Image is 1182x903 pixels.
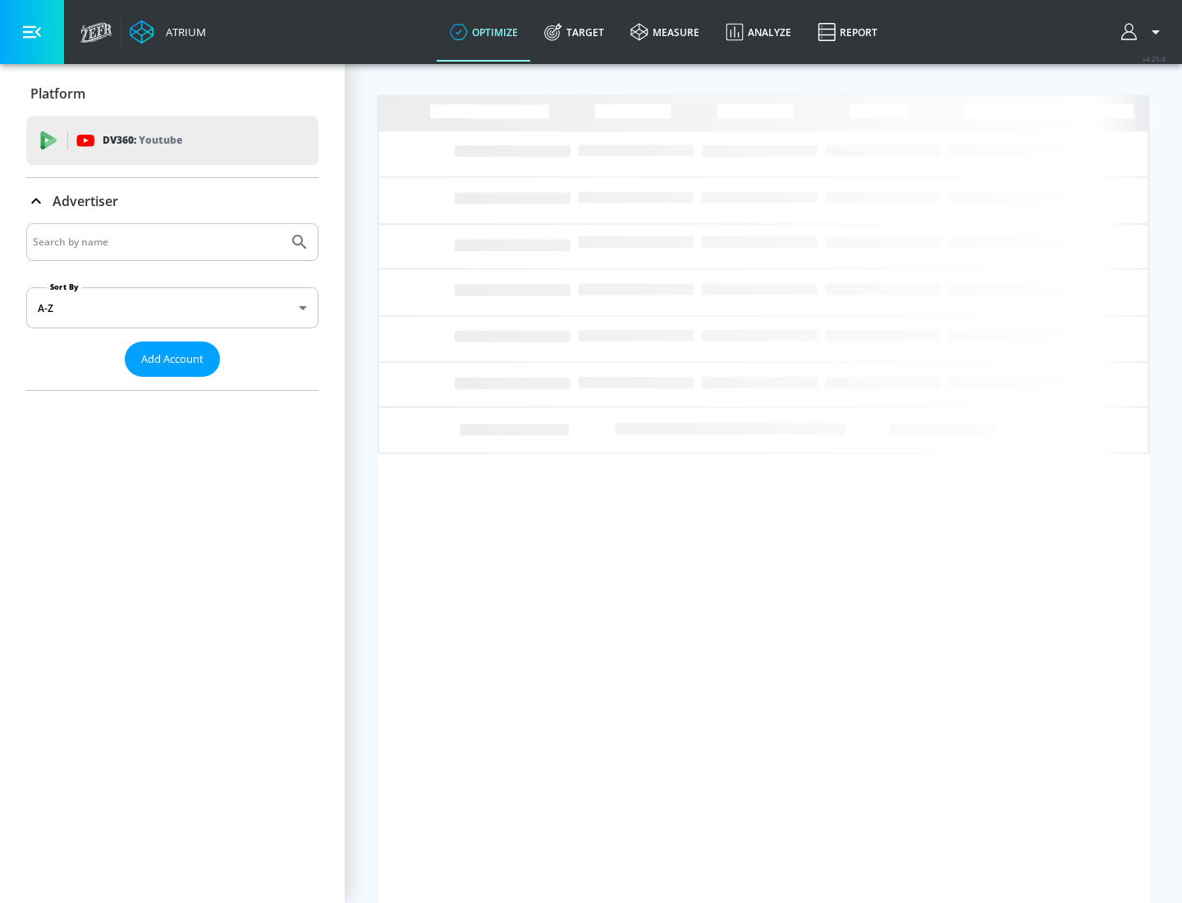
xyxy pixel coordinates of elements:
a: Report [804,2,891,62]
nav: list of Advertiser [26,377,318,390]
p: Platform [30,85,85,103]
p: Advertiser [53,192,118,210]
a: Analyze [712,2,804,62]
div: A-Z [26,287,318,328]
input: Search by name [33,231,282,253]
p: Youtube [139,131,182,149]
span: v 4.25.4 [1143,54,1166,63]
span: Add Account [141,350,204,369]
a: Atrium [130,20,206,44]
a: measure [617,2,712,62]
div: Atrium [159,25,206,39]
div: Platform [26,71,318,117]
div: Advertiser [26,178,318,224]
p: DV360: [103,131,182,149]
button: Add Account [125,341,220,377]
div: Advertiser [26,223,318,390]
div: DV360: Youtube [26,116,318,165]
a: optimize [437,2,531,62]
label: Sort By [47,282,82,292]
a: Target [531,2,617,62]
